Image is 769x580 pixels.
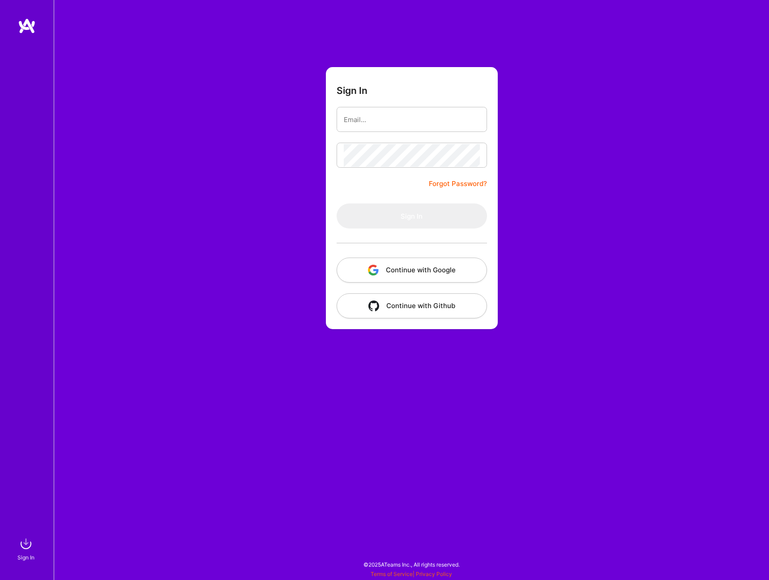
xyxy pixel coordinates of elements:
[54,553,769,576] div: © 2025 ATeams Inc., All rights reserved.
[368,301,379,311] img: icon
[337,258,487,283] button: Continue with Google
[19,535,35,562] a: sign inSign In
[344,108,480,131] input: Email...
[371,571,452,577] span: |
[17,535,35,553] img: sign in
[18,18,36,34] img: logo
[368,265,379,275] img: icon
[416,571,452,577] a: Privacy Policy
[371,571,413,577] a: Terms of Service
[337,203,487,229] button: Sign In
[337,85,367,96] h3: Sign In
[337,293,487,318] button: Continue with Github
[17,553,34,562] div: Sign In
[429,178,487,189] a: Forgot Password?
